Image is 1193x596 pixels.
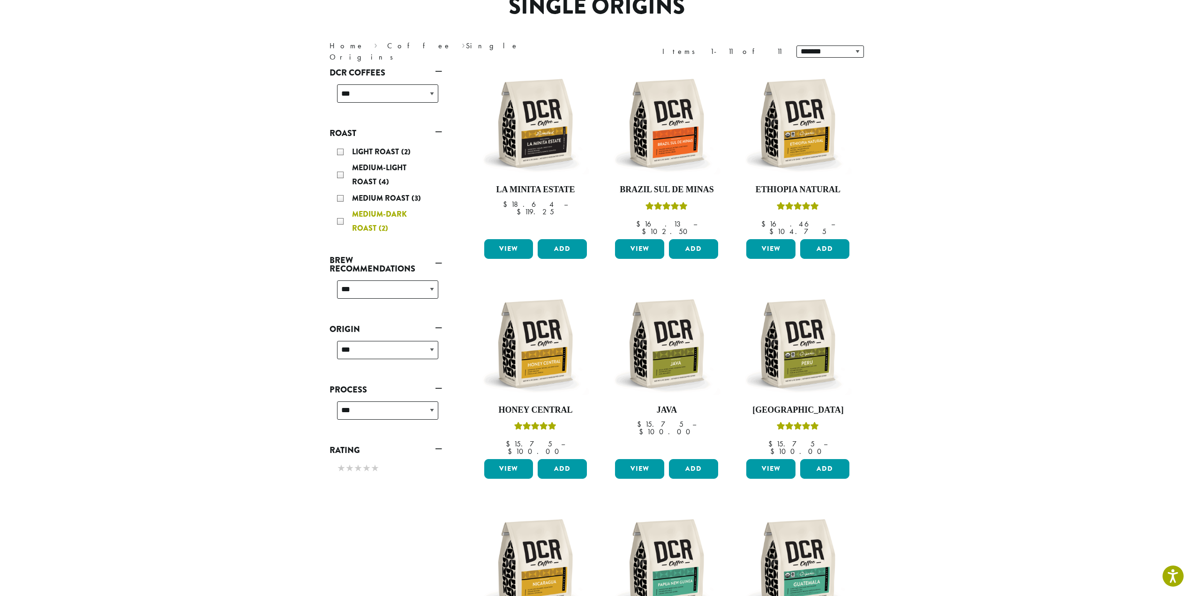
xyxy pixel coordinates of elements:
[613,69,720,235] a: Brazil Sul De MinasRated 5.00 out of 5
[484,239,533,259] a: View
[362,461,371,475] span: ★
[770,446,826,456] bdi: 100.00
[352,193,412,204] span: Medium Roast
[768,439,815,449] bdi: 15.75
[613,290,720,456] a: Java
[330,252,442,277] a: Brew Recommendations
[352,209,407,234] span: Medium-Dark Roast
[639,427,647,437] span: $
[669,239,718,259] button: Add
[636,219,684,229] bdi: 16.13
[337,461,345,475] span: ★
[637,419,645,429] span: $
[669,459,718,479] button: Add
[506,439,514,449] span: $
[482,69,590,235] a: La Minita Estate
[637,419,683,429] bdi: 15.75
[330,40,583,63] nav: Breadcrumb
[538,239,587,259] button: Add
[371,461,379,475] span: ★
[330,65,442,81] a: DCR Coffees
[330,81,442,114] div: DCR Coffees
[769,226,826,236] bdi: 104.75
[744,185,852,195] h4: Ethiopia Natural
[330,442,442,458] a: Rating
[379,176,389,187] span: (4)
[777,421,819,435] div: Rated 4.83 out of 5
[800,459,849,479] button: Add
[800,239,849,259] button: Add
[330,277,442,310] div: Brew Recommendations
[768,439,776,449] span: $
[744,290,852,456] a: [GEOGRAPHIC_DATA]Rated 4.83 out of 5
[330,398,442,431] div: Process
[482,290,590,456] a: Honey CentralRated 5.00 out of 5
[517,207,525,217] span: $
[615,459,664,479] a: View
[503,199,511,209] span: $
[503,199,555,209] bdi: 18.64
[613,290,720,398] img: DCR-12oz-Java-Stock-scaled.png
[330,141,442,241] div: Roast
[345,461,354,475] span: ★
[761,219,769,229] span: $
[613,405,720,415] h4: Java
[330,382,442,398] a: Process
[613,69,720,177] img: DCR-12oz-Brazil-Sul-De-Minas-Stock-scaled.png
[330,458,442,480] div: Rating
[761,219,822,229] bdi: 16.46
[374,37,377,52] span: ›
[564,199,568,209] span: –
[354,461,362,475] span: ★
[636,219,644,229] span: $
[330,321,442,337] a: Origin
[508,446,563,456] bdi: 100.00
[484,459,533,479] a: View
[777,201,819,215] div: Rated 5.00 out of 5
[744,69,852,235] a: Ethiopia NaturalRated 5.00 out of 5
[744,69,852,177] img: DCR-12oz-FTO-Ethiopia-Natural-Stock-scaled.png
[746,459,795,479] a: View
[538,459,587,479] button: Add
[639,427,695,437] bdi: 100.00
[330,337,442,370] div: Origin
[352,146,401,157] span: Light Roast
[746,239,795,259] a: View
[330,125,442,141] a: Roast
[352,162,406,187] span: Medium-Light Roast
[506,439,552,449] bdi: 15.75
[462,37,465,52] span: ›
[613,185,720,195] h4: Brazil Sul De Minas
[615,239,664,259] a: View
[744,405,852,415] h4: [GEOGRAPHIC_DATA]
[831,219,835,229] span: –
[482,405,590,415] h4: Honey Central
[330,41,364,51] a: Home
[387,41,451,51] a: Coffee
[642,226,650,236] span: $
[514,421,556,435] div: Rated 5.00 out of 5
[482,185,590,195] h4: La Minita Estate
[481,290,589,398] img: DCR-12oz-Honey-Central-Stock-scaled.png
[561,439,565,449] span: –
[517,207,554,217] bdi: 119.25
[379,223,388,234] span: (2)
[645,201,688,215] div: Rated 5.00 out of 5
[824,439,827,449] span: –
[508,446,516,456] span: $
[692,419,696,429] span: –
[770,446,778,456] span: $
[769,226,777,236] span: $
[662,46,782,57] div: Items 1-11 of 11
[401,146,411,157] span: (2)
[412,193,421,204] span: (3)
[642,226,692,236] bdi: 102.50
[481,69,589,177] img: DCR-12oz-La-Minita-Estate-Stock-scaled.png
[693,219,697,229] span: –
[744,290,852,398] img: DCR-12oz-FTO-Peru-Stock-scaled.png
